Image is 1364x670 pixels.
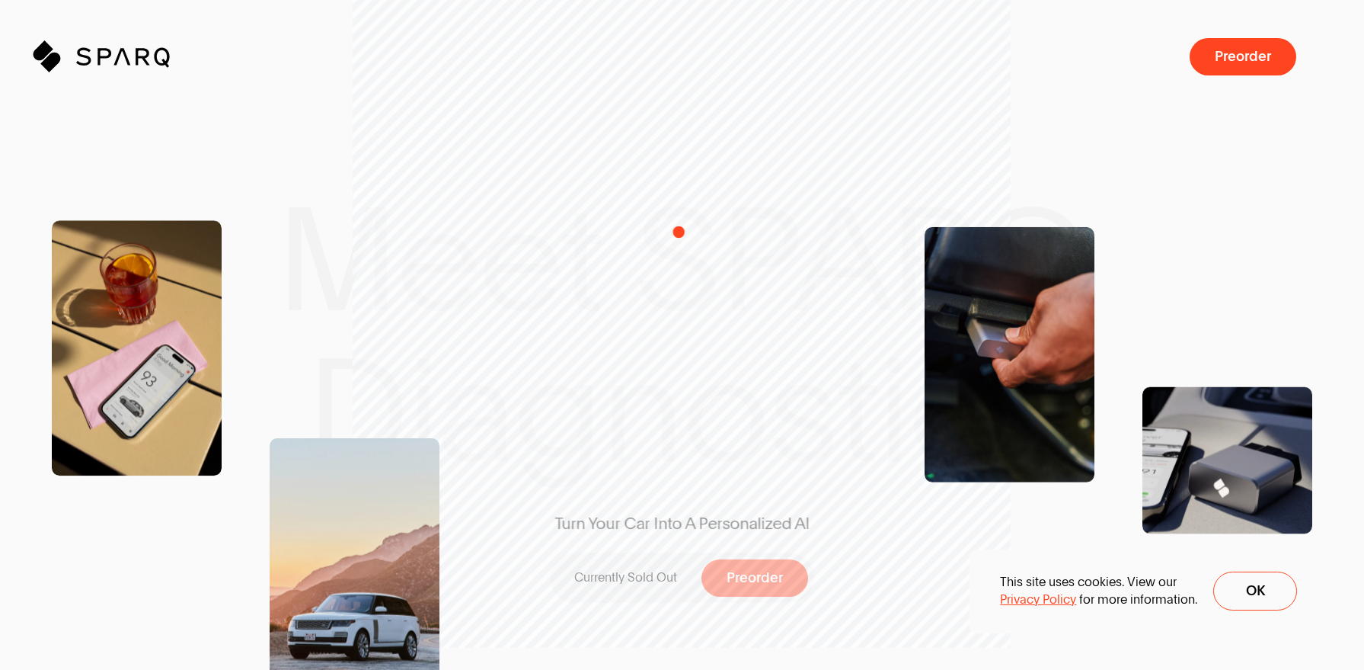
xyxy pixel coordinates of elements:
button: Preorder [701,559,808,597]
img: SPARQ Diagnostics being inserting into an OBD Port [925,227,1094,482]
img: SPARQ app open in an iPhone on the Table [52,221,222,476]
a: Privacy Policy [1000,591,1076,608]
span: Turn Your Car Into A Personalized AI [554,512,810,534]
p: Currently Sold Out [574,569,677,586]
img: Product Shot of a SPARQ Diagnostics Device [1142,387,1312,534]
p: This site uses cookies. View our for more information. [1000,574,1198,608]
span: Ok [1246,584,1265,598]
span: Turn Your Car Into A Personalized AI [522,512,842,534]
span: Preorder [1215,50,1271,64]
button: Ok [1213,572,1297,611]
span: Preorder [727,571,783,585]
button: Preorder a SPARQ Diagnostics Device [1190,38,1296,75]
